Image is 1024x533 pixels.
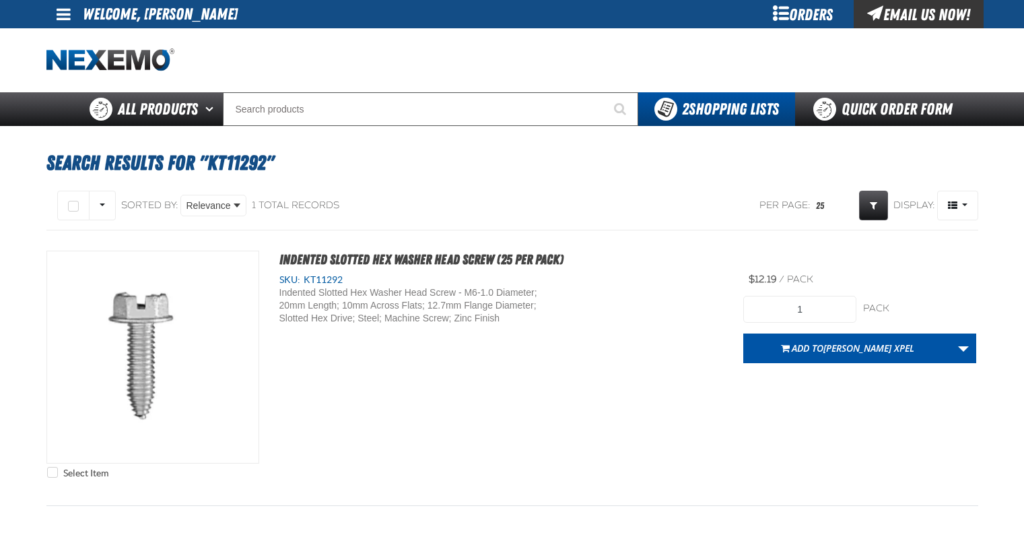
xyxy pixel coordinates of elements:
[823,342,914,354] span: [PERSON_NAME] XPEL
[938,191,978,220] span: Product Grid Views Toolbar
[743,334,951,363] button: Add to[PERSON_NAME] XPEL
[682,100,689,119] strong: 2
[279,251,564,268] a: Indented Slotted Hex Washer Head Screw (25 per pack)
[605,92,638,126] button: Start Searching
[951,334,976,363] a: More Actions
[792,342,914,354] span: Add to
[937,191,978,220] button: Product Grid Views Toolbar
[121,199,178,211] span: Sorted By:
[863,303,976,315] div: pack
[118,97,198,121] span: All Products
[46,49,174,72] a: Home
[279,274,724,286] div: SKU:
[47,467,108,480] label: Select Item
[47,251,259,463] img: Indented Slotted Hex Washer Head Screw (25 per pack)
[46,49,174,72] img: Nexemo logo
[279,286,546,325] div: Indented Slotted Hex Washer Head Screw - M6-1.0 Diameter; 20mm Length; 10mm Across Flats; 12.7mm ...
[46,145,978,181] h1: Search Results for "KT11292"
[743,296,856,323] input: Product Quantity
[223,92,638,126] input: Search
[859,191,888,220] a: Expand or Collapse Grid Filters
[186,199,231,213] span: Relevance
[47,251,259,463] : View Details of the Indented Slotted Hex Washer Head Screw (25 per pack)
[682,100,779,119] span: Shopping Lists
[300,274,343,285] span: KT11292
[638,92,795,126] button: You have 2 Shopping Lists. Open to view details
[201,92,223,126] button: Open All Products pages
[759,199,811,212] span: Per page:
[252,199,339,212] div: 1 total records
[787,274,813,285] span: pack
[89,191,116,220] button: Rows selection options
[749,274,776,285] span: $12.19
[47,467,58,478] input: Select Item
[779,274,784,285] span: /
[893,199,935,211] span: Display:
[795,92,978,126] a: Quick Order Form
